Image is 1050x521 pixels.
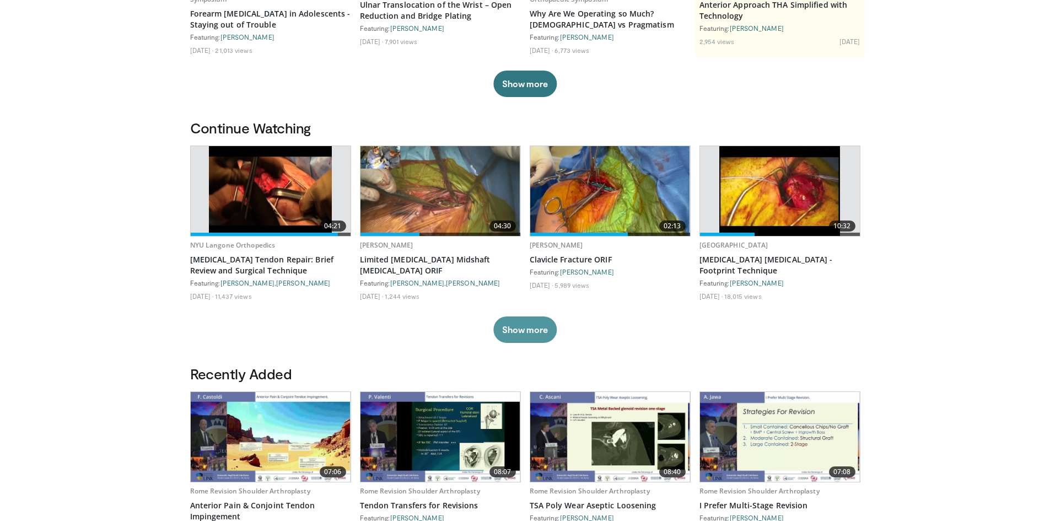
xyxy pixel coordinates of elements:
[699,240,768,250] a: [GEOGRAPHIC_DATA]
[530,392,690,482] a: 08:40
[530,254,691,265] a: Clavicle Fracture ORIF
[220,279,274,287] a: [PERSON_NAME]
[530,267,691,276] div: Featuring:
[190,486,310,496] a: Rome Revision Shoulder Arthroplasty
[190,292,214,300] li: [DATE]
[730,279,784,287] a: [PERSON_NAME]
[190,46,214,55] li: [DATE]
[190,365,860,383] h3: Recently Added
[190,240,276,250] a: NYU Langone Orthopedics
[360,146,520,236] a: 04:30
[191,392,351,482] a: 07:06
[530,146,690,236] img: 4dac7433-271a-47a6-a673-a7d23dc4c27e.620x360_q85_upscale.jpg
[360,240,413,250] a: [PERSON_NAME]
[385,292,419,300] li: 1,244 views
[530,392,690,482] img: b9682281-d191-4971-8e2c-52cd21f8feaa.620x360_q85_upscale.jpg
[530,500,691,511] a: TSA Poly Wear Aseptic Loosening
[190,119,860,137] h3: Continue Watching
[530,46,553,55] li: [DATE]
[190,278,351,287] div: Featuring: ,
[191,146,351,236] a: 04:21
[385,37,417,46] li: 7,901 views
[554,281,589,289] li: 5,989 views
[320,221,346,232] span: 04:21
[699,292,723,300] li: [DATE]
[489,466,516,477] span: 08:07
[829,221,855,232] span: 10:32
[190,8,351,30] a: Forearm [MEDICAL_DATA] in Adolescents - Staying out of Trouble
[276,279,330,287] a: [PERSON_NAME]
[530,486,650,496] a: Rome Revision Shoulder Arthroplasty
[446,279,500,287] a: [PERSON_NAME]
[493,71,557,97] button: Show more
[700,146,860,236] a: 10:32
[530,8,691,30] a: Why Are We Operating so Much? [DEMOGRAPHIC_DATA] vs Pragmatism
[360,254,521,276] a: Limited [MEDICAL_DATA] Midshaft [MEDICAL_DATA] ORIF
[493,316,557,343] button: Show more
[360,392,520,482] img: f121adf3-8f2a-432a-ab04-b981073a2ae5.620x360_q85_upscale.jpg
[839,37,860,46] li: [DATE]
[360,278,521,287] div: Featuring: ,
[699,500,860,511] a: I Prefer Multi-Stage Revision
[190,33,351,41] div: Featuring:
[489,221,516,232] span: 04:30
[700,392,860,482] a: 07:08
[554,46,589,55] li: 6,773 views
[699,278,860,287] div: Featuring:
[659,221,686,232] span: 02:13
[699,24,860,33] div: Featuring:
[530,281,553,289] li: [DATE]
[190,254,351,276] a: [MEDICAL_DATA] Tendon Repair: Brief Review and Surgical Technique
[390,279,444,287] a: [PERSON_NAME]
[209,146,331,236] img: E-HI8y-Omg85H4KX4xMDoxOmdtO40mAx.620x360_q85_upscale.jpg
[700,392,860,482] img: a3fe917b-418f-4b37-ad2e-b0d12482d850.620x360_q85_upscale.jpg
[730,24,784,32] a: [PERSON_NAME]
[829,466,855,477] span: 07:08
[360,500,521,511] a: Tendon Transfers for Revisions
[390,24,444,32] a: [PERSON_NAME]
[220,33,274,41] a: [PERSON_NAME]
[724,292,761,300] li: 18,015 views
[699,486,820,496] a: Rome Revision Shoulder Arthroplasty
[719,146,840,236] img: Picture_9_1_3.png.620x360_q85_upscale.jpg
[560,268,614,276] a: [PERSON_NAME]
[215,292,251,300] li: 11,437 views
[530,146,690,236] a: 02:13
[191,392,351,482] img: 8037028b-5014-4d38-9a8c-71d966c81743.620x360_q85_upscale.jpg
[360,486,480,496] a: Rome Revision Shoulder Arthroplasty
[360,24,521,33] div: Featuring:
[215,46,252,55] li: 21,013 views
[699,37,735,46] li: 2,954 views
[659,466,686,477] span: 08:40
[360,146,520,236] img: a45daad7-e892-4616-96ce-40433513dab5.620x360_q85_upscale.jpg
[360,292,384,300] li: [DATE]
[530,33,691,41] div: Featuring:
[560,33,614,41] a: [PERSON_NAME]
[699,254,860,276] a: [MEDICAL_DATA] [MEDICAL_DATA] - Footprint Technique
[530,240,583,250] a: [PERSON_NAME]
[360,37,384,46] li: [DATE]
[360,392,520,482] a: 08:07
[320,466,346,477] span: 07:06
